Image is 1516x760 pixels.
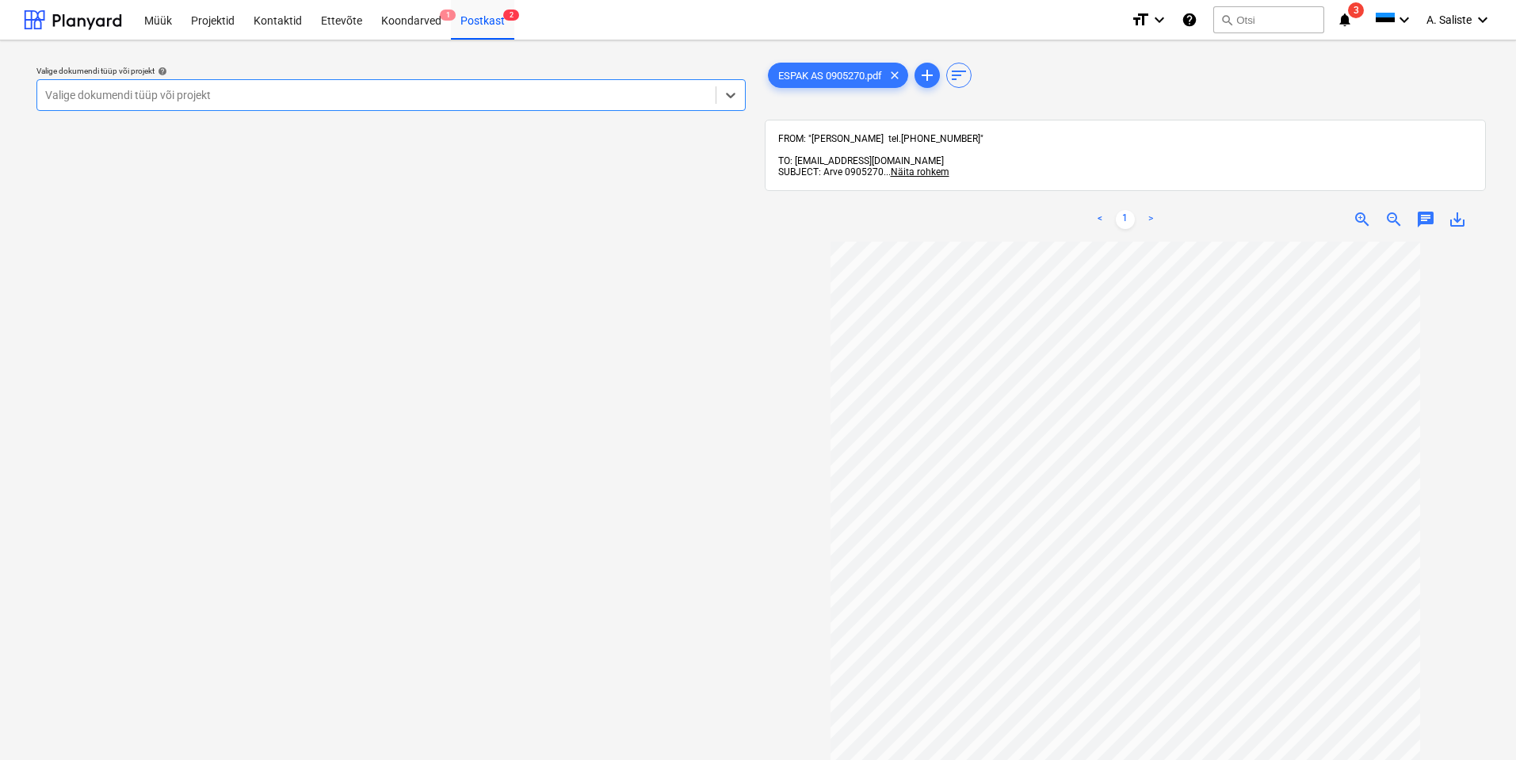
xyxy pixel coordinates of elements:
span: help [155,67,167,76]
i: keyboard_arrow_down [1395,10,1414,29]
span: 2 [503,10,519,21]
i: notifications [1337,10,1353,29]
span: sort [949,66,968,85]
span: 3 [1348,2,1364,18]
a: Next page [1141,210,1160,229]
span: ... [884,166,949,178]
span: zoom_out [1384,210,1403,229]
iframe: Chat Widget [1437,684,1516,760]
a: Previous page [1090,210,1109,229]
span: ESPAK AS 0905270.pdf [769,70,892,82]
span: add [918,66,937,85]
span: chat [1416,210,1435,229]
i: format_size [1131,10,1150,29]
span: save_alt [1448,210,1467,229]
span: 1 [440,10,456,21]
i: Abikeskus [1182,10,1197,29]
button: Otsi [1213,6,1324,33]
a: Page 1 is your current page [1116,210,1135,229]
span: clear [885,66,904,85]
span: TO: [EMAIL_ADDRESS][DOMAIN_NAME] [778,155,944,166]
span: zoom_in [1353,210,1372,229]
span: Näita rohkem [891,166,949,178]
div: ESPAK AS 0905270.pdf [768,63,908,88]
i: keyboard_arrow_down [1150,10,1169,29]
span: A. Saliste [1426,13,1472,26]
div: Valige dokumendi tüüp või projekt [36,66,746,76]
span: SUBJECT: Arve 0905270 [778,166,884,178]
span: FROM: "[PERSON_NAME] tel.[PHONE_NUMBER]" [778,133,983,144]
span: search [1220,13,1233,26]
i: keyboard_arrow_down [1473,10,1492,29]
